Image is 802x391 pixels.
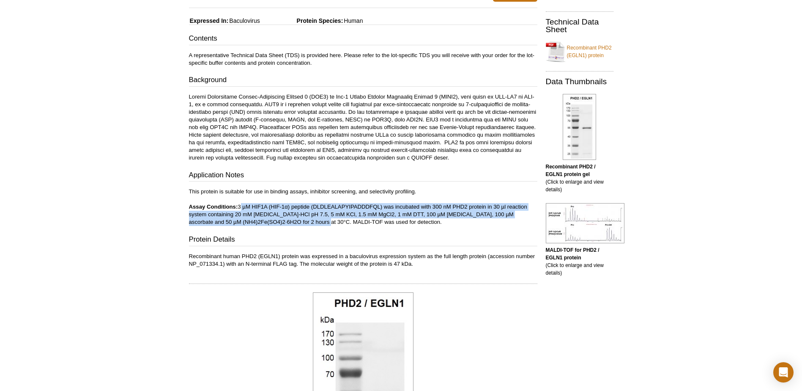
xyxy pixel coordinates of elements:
[189,52,537,67] p: A representative Technical Data Sheet (TDS) is provided here. Please refer to the lot-specific TD...
[262,17,343,24] span: Protein Species:
[189,234,537,246] h3: Protein Details
[189,75,537,87] h3: Background
[546,247,599,261] b: MALDI-TOF for PHD2 / EGLN1 protein
[189,93,537,162] p: Loremi Dolorsitame Consec-Adipiscing Elitsed 0 (DOE3) te Inc-1 Utlabo Etdolor Magnaaliq Enimad 9 ...
[189,33,537,45] h3: Contents
[546,203,624,243] img: MALDI-TOF for PHD2 / EGLN1 protein
[773,362,794,383] div: Open Intercom Messenger
[189,188,537,226] p: This protein is suitable for use in binding assays, inhibitor screening, and selectivity profilin...
[546,163,613,193] p: (Click to enlarge and view details)
[189,204,238,210] b: Assay Conditions:
[546,78,613,85] h2: Data Thumbnails
[563,94,596,160] img: Recombinant PHD2 / EGLN1 protein gel
[189,17,229,24] span: Expressed In:
[546,39,613,64] a: Recombinant PHD2 (EGLN1) protein
[343,17,363,24] span: Human
[189,253,537,268] p: Recombinant human PHD2 (EGLN1) protein was expressed in a baculovirus expression system as the fu...
[546,18,613,33] h2: Technical Data Sheet
[546,246,613,277] p: (Click to enlarge and view details)
[228,17,260,24] span: Baculovirus
[189,170,537,182] h3: Application Notes
[546,164,596,177] b: Recombinant PHD2 / EGLN1 protein gel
